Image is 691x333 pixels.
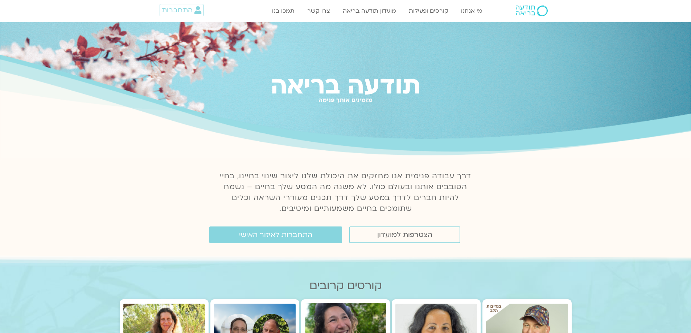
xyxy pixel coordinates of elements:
a: התחברות [160,4,203,16]
a: צרו קשר [304,4,334,18]
p: דרך עבודה פנימית אנו מחזקים את היכולת שלנו ליצור שינוי בחיינו, בחיי הסובבים אותנו ובעולם כולו. לא... [216,171,476,214]
a: התחברות לאיזור האישי [209,226,342,243]
h2: קורסים קרובים [120,279,572,292]
span: התחברות [162,6,193,14]
a: הצטרפות למועדון [349,226,460,243]
a: קורסים ופעילות [405,4,452,18]
a: מי אנחנו [457,4,486,18]
a: מועדון תודעה בריאה [339,4,400,18]
img: תודעה בריאה [516,5,548,16]
a: תמכו בנו [268,4,298,18]
span: התחברות לאיזור האישי [239,231,312,239]
span: הצטרפות למועדון [377,231,432,239]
